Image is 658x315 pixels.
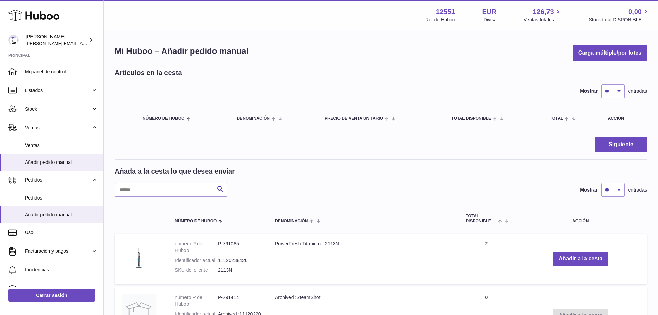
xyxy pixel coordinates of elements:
a: 126,73 Ventas totales [524,7,562,23]
dt: Identificador actual [175,257,218,264]
dt: número P de Huboo [175,294,218,307]
h1: Mi Huboo – Añadir pedido manual [115,46,248,57]
label: Mostrar [580,187,598,193]
span: Uso [25,229,98,236]
button: Carga múltiple/por lotes [573,45,647,61]
span: Stock total DISPONIBLE [589,17,650,23]
span: Añadir pedido manual [25,212,98,218]
a: Cerrar sesión [8,289,95,302]
button: Siguiente [595,137,647,153]
span: Listados [25,87,91,94]
div: Ref de Huboo [425,17,455,23]
span: Número de Huboo [175,219,217,223]
dd: 2113N [218,267,261,274]
div: Divisa [484,17,497,23]
dt: SKU del cliente [175,267,218,274]
span: Pedidos [25,195,98,201]
span: Stock [25,106,91,112]
span: Ventas [25,142,98,149]
span: Pedidos [25,177,91,183]
span: Facturación y pagos [25,248,91,254]
td: 2 [459,234,514,284]
span: Denominación [237,116,270,121]
span: Ventas totales [524,17,562,23]
span: Precio de venta unitario [325,116,383,121]
span: Total DISPONIBLE [451,116,491,121]
span: Mi panel de control [25,68,98,75]
dd: P-791414 [218,294,261,307]
img: gerardo.montoiro@cleverenterprise.es [8,35,19,45]
span: [PERSON_NAME][EMAIL_ADDRESS][DOMAIN_NAME] [26,40,139,46]
a: 0,00 Stock total DISPONIBLE [589,7,650,23]
div: [PERSON_NAME] [26,34,88,47]
strong: 12551 [436,7,455,17]
dd: P-791085 [218,241,261,254]
span: Denominación [275,219,308,223]
img: PowerFresh Titanium - 2113N [122,241,156,275]
dd: 11120238426 [218,257,261,264]
h2: Artículos en la cesta [115,68,182,77]
span: Incidencias [25,267,98,273]
div: Acción [608,116,640,121]
span: Añadir pedido manual [25,159,98,166]
span: Canales [25,285,98,292]
h2: Añada a la cesta lo que desea enviar [115,167,235,176]
span: 0,00 [628,7,642,17]
th: Acción [514,207,647,230]
td: PowerFresh Titanium - 2113N [268,234,459,284]
strong: EUR [482,7,497,17]
label: Mostrar [580,88,598,94]
span: Total [550,116,563,121]
button: Añadir a la cesta [553,252,608,266]
span: 126,73 [533,7,554,17]
dt: número P de Huboo [175,241,218,254]
span: entradas [628,88,647,94]
span: Ventas [25,124,91,131]
span: entradas [628,187,647,193]
span: Total DISPONIBLE [466,214,496,223]
span: Número de Huboo [143,116,184,121]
